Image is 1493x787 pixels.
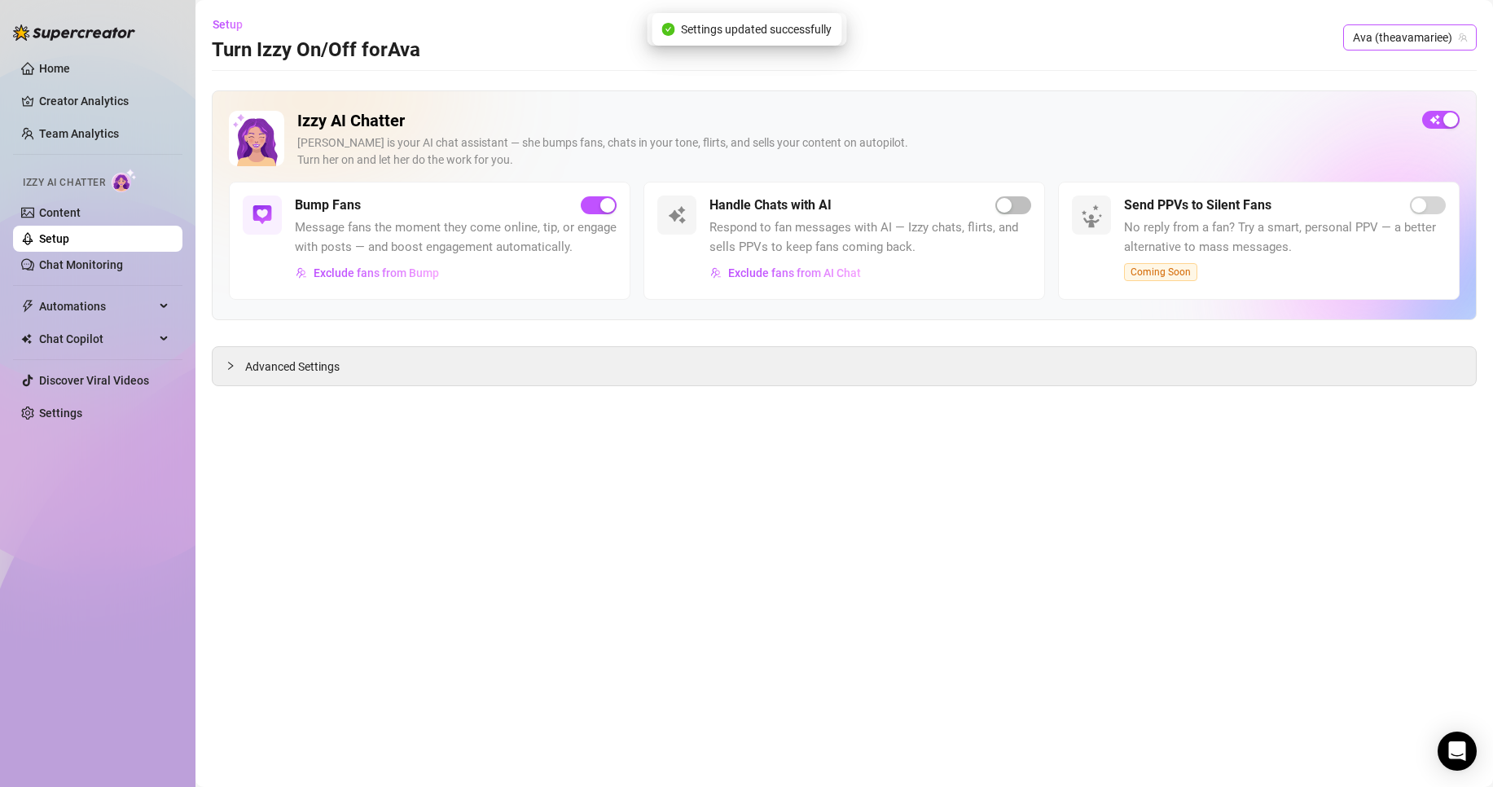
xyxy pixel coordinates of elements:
a: Setup [39,232,69,245]
span: Exclude fans from Bump [314,266,439,279]
h3: Turn Izzy On/Off for Ava [212,37,420,64]
img: svg%3e [296,267,307,279]
div: [PERSON_NAME] is your AI chat assistant — she bumps fans, chats in your tone, flirts, and sells y... [297,134,1409,169]
span: Settings updated successfully [681,20,832,38]
button: Setup [212,11,256,37]
a: Content [39,206,81,219]
span: collapsed [226,361,235,371]
span: Izzy AI Chatter [23,175,105,191]
a: Home [39,62,70,75]
h2: Izzy AI Chatter [297,111,1409,131]
span: Setup [213,18,243,31]
img: AI Chatter [112,169,137,192]
img: silent-fans-ppv-o-N6Mmdf.svg [1081,204,1107,231]
span: Chat Copilot [39,326,155,352]
button: Exclude fans from Bump [295,260,440,286]
span: Ava (theavamariee) [1353,25,1467,50]
img: svg%3e [710,267,722,279]
div: collapsed [226,357,245,375]
span: Automations [39,293,155,319]
a: Creator Analytics [39,88,169,114]
span: Advanced Settings [245,358,340,376]
h5: Handle Chats with AI [709,196,832,215]
h5: Send PPVs to Silent Fans [1124,196,1271,215]
span: Exclude fans from AI Chat [728,266,861,279]
span: Respond to fan messages with AI — Izzy chats, flirts, and sells PPVs to keep fans coming back. [709,218,1031,257]
a: Discover Viral Videos [39,374,149,387]
a: Settings [39,407,82,420]
img: Izzy AI Chatter [229,111,284,166]
button: Exclude fans from AI Chat [709,260,862,286]
span: check-circle [661,23,674,36]
span: No reply from a fan? Try a smart, personal PPV — a better alternative to mass messages. [1124,218,1446,257]
img: logo-BBDzfeDw.svg [13,24,135,41]
a: Team Analytics [39,127,119,140]
a: Chat Monitoring [39,258,123,271]
span: thunderbolt [21,300,34,313]
img: svg%3e [252,205,272,225]
span: team [1458,33,1468,42]
div: Open Intercom Messenger [1438,732,1477,771]
img: svg%3e [667,205,687,225]
h5: Bump Fans [295,196,361,215]
span: Coming Soon [1124,263,1197,281]
span: Message fans the moment they come online, tip, or engage with posts — and boost engagement automa... [295,218,617,257]
img: Chat Copilot [21,333,32,345]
